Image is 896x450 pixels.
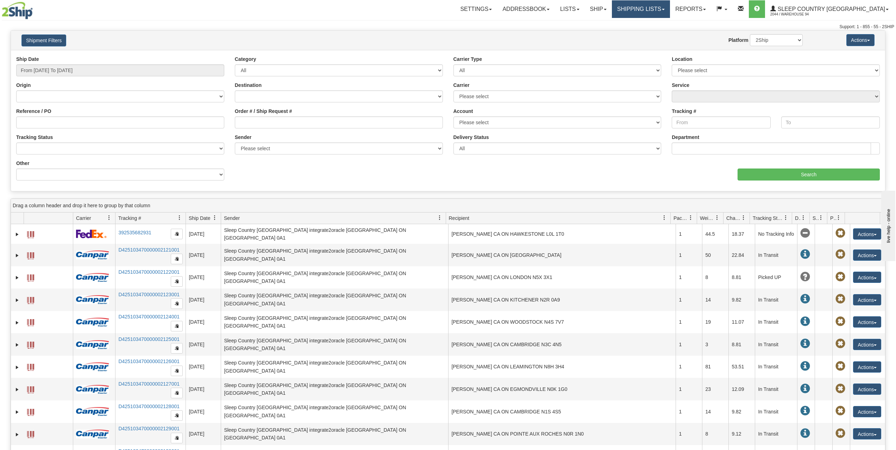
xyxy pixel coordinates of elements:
span: Pickup Not Assigned [835,272,845,282]
a: D425103470000002121001 [118,247,180,253]
label: Service [672,82,689,89]
td: 50 [702,244,728,266]
button: Actions [853,272,881,283]
button: Copy to clipboard [171,229,183,239]
td: In Transit [755,289,797,311]
a: Reports [670,0,711,18]
span: Pickup Not Assigned [835,429,845,438]
button: Copy to clipboard [171,433,183,443]
label: Tracking # [672,108,696,115]
label: Other [16,160,29,167]
a: D425103470000002127001 [118,381,180,387]
td: [DATE] [186,289,221,311]
span: Charge [726,215,741,222]
button: Actions [853,384,881,395]
div: live help - online [5,6,65,11]
iframe: chat widget [880,189,895,261]
a: Label [27,338,34,350]
a: Ship Date filter column settings [209,212,221,224]
a: Settings [455,0,497,18]
img: 14 - Canpar [76,407,109,416]
input: Search [738,169,880,180]
td: In Transit [755,311,797,334]
span: Shipment Issues [813,215,819,222]
a: Expand [14,297,21,304]
td: [DATE] [186,266,221,289]
span: Tracking # [118,215,141,222]
td: [DATE] [186,423,221,445]
td: Sleep Country [GEOGRAPHIC_DATA] integrate2oracle [GEOGRAPHIC_DATA] ON [GEOGRAPHIC_DATA] 0A1 [221,423,448,445]
a: Shipping lists [612,0,670,18]
td: [DATE] [186,224,221,244]
td: Picked UP [755,266,797,289]
a: D425103470000002126001 [118,359,180,364]
td: 1 [676,244,702,266]
span: Ship Date [189,215,210,222]
label: Carrier Type [453,56,482,63]
td: 9.82 [728,400,755,423]
a: Lists [555,0,584,18]
button: Actions [853,339,881,350]
td: Sleep Country [GEOGRAPHIC_DATA] integrate2oracle [GEOGRAPHIC_DATA] ON [GEOGRAPHIC_DATA] 0A1 [221,289,448,311]
a: Label [27,406,34,417]
td: 3 [702,333,728,356]
td: 1 [676,400,702,423]
button: Actions [853,361,881,373]
label: Reference / PO [16,108,51,115]
a: D425103470000002123001 [118,292,180,297]
img: 14 - Canpar [76,251,109,259]
td: 1 [676,311,702,334]
a: Label [27,249,34,260]
a: Delivery Status filter column settings [797,212,809,224]
td: [PERSON_NAME] CA ON KITCHENER N2R 0A9 [448,289,676,311]
td: 23 [702,378,728,400]
label: Origin [16,82,31,89]
a: Label [27,361,34,372]
td: In Transit [755,423,797,445]
img: 14 - Canpar [76,340,109,349]
td: Sleep Country [GEOGRAPHIC_DATA] integrate2oracle [GEOGRAPHIC_DATA] ON [GEOGRAPHIC_DATA] 0A1 [221,311,448,334]
a: Weight filter column settings [711,212,723,224]
a: Expand [14,431,21,438]
button: Actions [853,249,881,261]
td: 1 [676,378,702,400]
td: In Transit [755,378,797,400]
img: 14 - Canpar [76,295,109,304]
span: Sleep Country [GEOGRAPHIC_DATA] [776,6,885,12]
label: Ship Date [16,56,39,63]
button: Actions [853,294,881,305]
td: 81 [702,356,728,378]
span: Carrier [76,215,91,222]
td: 8 [702,423,728,445]
td: 1 [676,356,702,378]
td: [DATE] [186,356,221,378]
span: In Transit [800,361,810,371]
img: 14 - Canpar [76,318,109,327]
a: Expand [14,274,21,281]
button: Actions [853,428,881,439]
button: Actions [853,316,881,328]
td: [PERSON_NAME] CA ON HAWKESTONE L0L 1T0 [448,224,676,244]
a: Expand [14,386,21,393]
span: In Transit [800,249,810,259]
input: To [781,116,880,128]
label: Sender [235,134,251,141]
span: Weight [700,215,715,222]
td: 1 [676,423,702,445]
a: D425103470000002124001 [118,314,180,319]
label: Department [672,134,699,141]
td: 8.81 [728,266,755,289]
td: [PERSON_NAME] CA ON [GEOGRAPHIC_DATA] [448,244,676,266]
label: Order # / Ship Request # [235,108,292,115]
td: 1 [676,266,702,289]
td: 8.81 [728,333,755,356]
td: Sleep Country [GEOGRAPHIC_DATA] integrate2oracle [GEOGRAPHIC_DATA] ON [GEOGRAPHIC_DATA] 0A1 [221,400,448,423]
span: Pickup Not Assigned [835,339,845,349]
button: Actions [853,406,881,417]
a: Expand [14,252,21,259]
span: In Transit [800,406,810,416]
a: Tracking # filter column settings [174,212,186,224]
span: Pickup Status [830,215,836,222]
td: [DATE] [186,400,221,423]
td: [PERSON_NAME] CA ON LONDON N5X 3X1 [448,266,676,289]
